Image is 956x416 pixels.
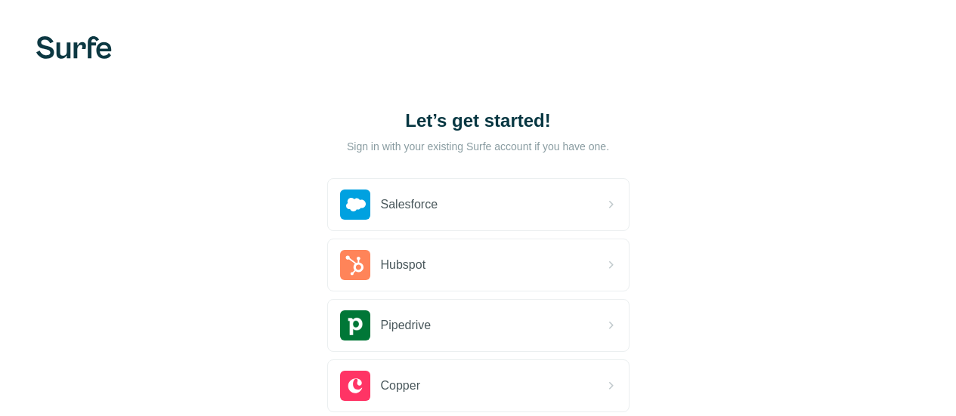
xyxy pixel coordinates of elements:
span: Pipedrive [381,316,432,334]
img: pipedrive's logo [340,310,370,341]
img: copper's logo [340,371,370,401]
p: Sign in with your existing Surfe account if you have one. [347,139,609,154]
h1: Let’s get started! [327,109,630,133]
img: hubspot's logo [340,250,370,280]
img: Surfe's logo [36,36,112,59]
span: Salesforce [381,196,438,214]
span: Copper [381,377,420,395]
span: Hubspot [381,256,426,274]
img: salesforce's logo [340,190,370,220]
